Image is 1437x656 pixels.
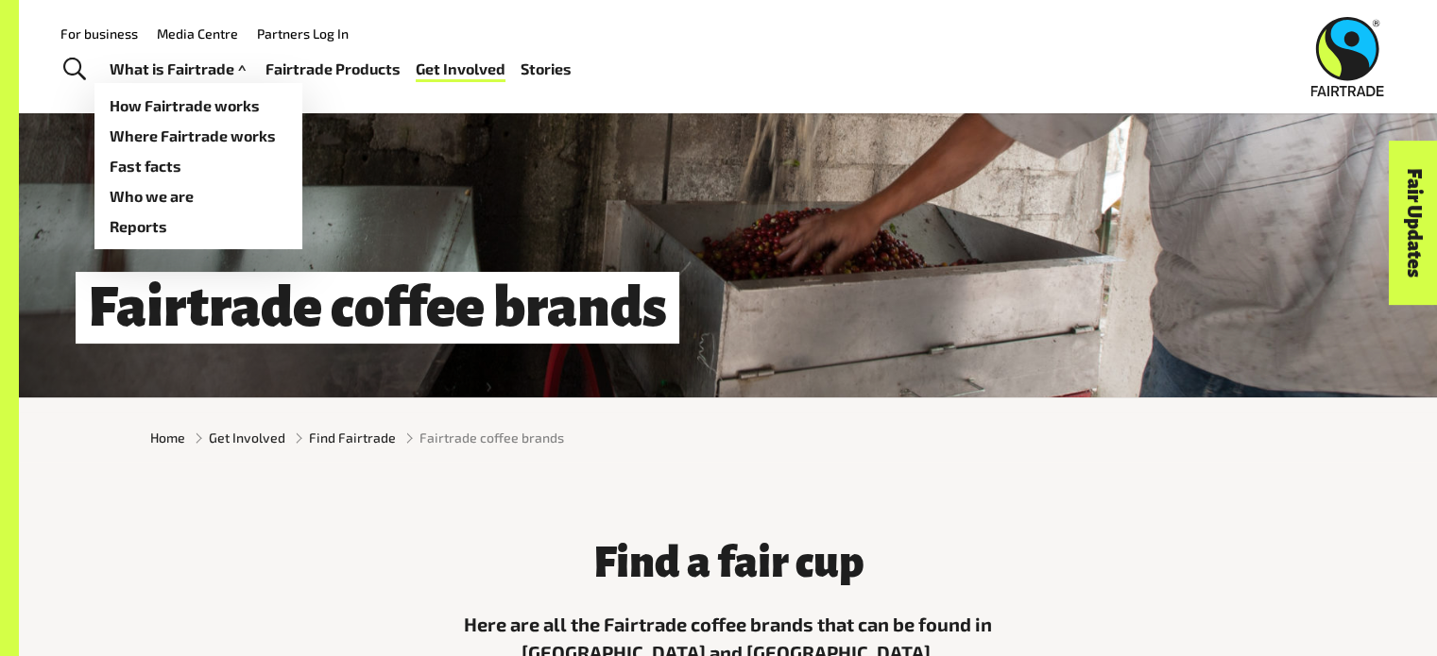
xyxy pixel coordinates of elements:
a: Home [150,428,185,447]
a: Get Involved [209,428,285,447]
a: Find Fairtrade [309,428,396,447]
a: For business [60,25,138,42]
a: Where Fairtrade works [94,121,302,151]
h3: Find a fair cup [445,539,1012,586]
a: How Fairtrade works [94,91,302,121]
a: Who we are [94,181,302,211]
span: Fairtrade coffee brands [419,428,564,447]
a: Media Centre [157,25,238,42]
h1: Fairtrade coffee brands [76,272,679,345]
a: Fast facts [94,151,302,181]
a: Stories [521,56,572,83]
a: Partners Log In [257,25,349,42]
a: Toggle Search [51,46,97,93]
img: Fairtrade Australia New Zealand logo [1311,17,1384,96]
a: What is Fairtrade [110,56,250,83]
a: Reports [94,211,302,242]
a: Get Involved [416,56,505,83]
a: Fairtrade Products [265,56,401,83]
